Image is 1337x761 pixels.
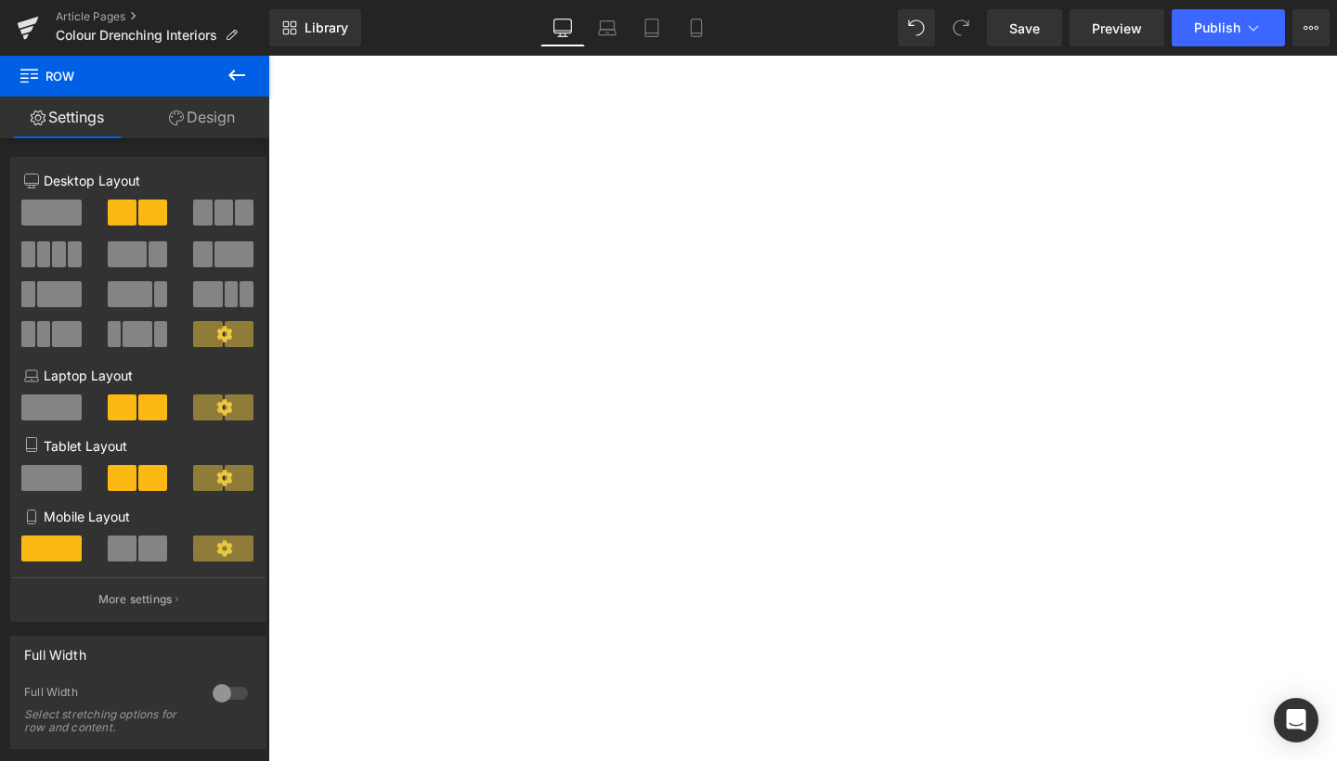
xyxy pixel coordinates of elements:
[24,436,253,456] p: Tablet Layout
[24,637,86,663] div: Full Width
[56,28,217,43] span: Colour Drenching Interiors
[1009,19,1040,38] span: Save
[269,9,361,46] a: New Library
[942,9,980,46] button: Redo
[135,97,269,138] a: Design
[630,9,674,46] a: Tablet
[56,9,269,24] a: Article Pages
[24,708,191,734] div: Select stretching options for row and content.
[1092,19,1142,38] span: Preview
[1274,698,1318,742] div: Open Intercom Messenger
[1172,9,1285,46] button: Publish
[24,507,253,526] p: Mobile Layout
[305,19,348,36] span: Library
[1194,20,1240,35] span: Publish
[540,9,585,46] a: Desktop
[1070,9,1164,46] a: Preview
[24,366,253,385] p: Laptop Layout
[11,577,266,621] button: More settings
[898,9,935,46] button: Undo
[19,56,204,97] span: Row
[674,9,719,46] a: Mobile
[585,9,630,46] a: Laptop
[24,171,253,190] p: Desktop Layout
[24,685,194,704] div: Full Width
[1292,9,1330,46] button: More
[98,591,173,608] p: More settings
